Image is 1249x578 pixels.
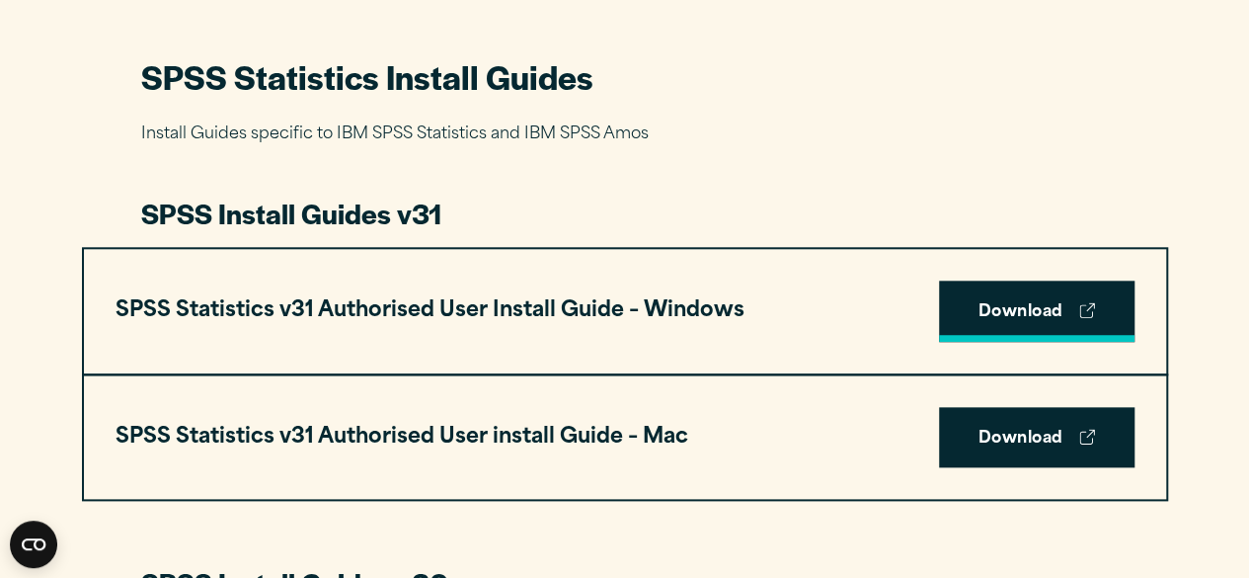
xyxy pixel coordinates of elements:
[116,292,744,330] h3: SPSS Statistics v31 Authorised User Install Guide – Windows
[10,521,57,568] button: Open CMP widget
[141,121,1109,149] p: Install Guides specific to IBM SPSS Statistics and IBM SPSS Amos
[141,195,1109,232] h3: SPSS Install Guides v31
[939,407,1134,468] a: Download
[939,281,1134,342] a: Download
[141,54,1109,99] h2: SPSS Statistics Install Guides
[116,419,688,456] h3: SPSS Statistics v31 Authorised User install Guide – Mac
